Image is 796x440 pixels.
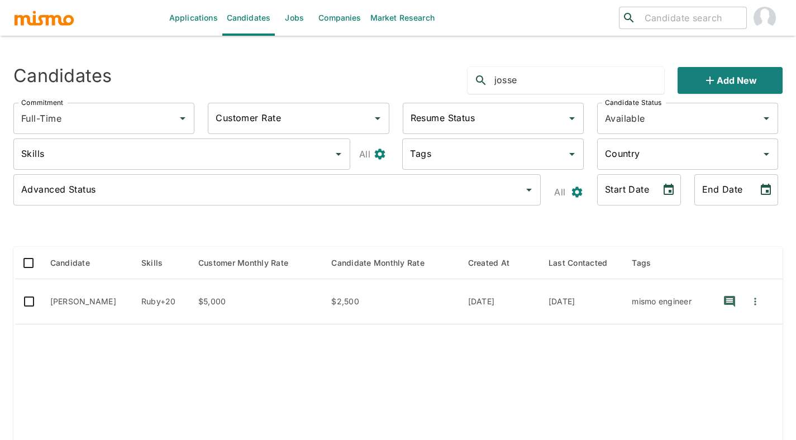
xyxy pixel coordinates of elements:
button: Open [759,111,774,126]
td: $5,000 [189,279,323,324]
button: Open [331,146,346,162]
input: MM/DD/YYYY [597,174,653,205]
button: Open [564,146,580,162]
button: Open [521,182,537,198]
p: Ruby, Node.js, RSpec, C++, TypeScript, Ruby on Rails, GraphQL, Python, Java, NextJS, C, Git, HTML... [141,296,180,307]
button: Choose date [657,179,680,201]
button: Open [175,111,190,126]
input: MM/DD/YYYY [694,174,750,205]
td: $2,500 [322,279,459,324]
td: [DATE] [459,279,540,324]
label: Commitment [21,98,63,107]
td: [PERSON_NAME] [41,279,132,324]
h4: Candidates [13,65,112,87]
label: Candidate Status [605,98,661,107]
button: Choose date [755,179,777,201]
input: Search [494,71,665,89]
button: Open [564,111,580,126]
p: All [554,184,565,200]
p: mismo engineer [632,296,698,307]
button: Add new [678,67,783,94]
img: logo [13,9,75,26]
span: Candidate Monthly Rate [331,256,439,270]
td: [DATE] [540,279,623,324]
th: Tags [623,247,707,279]
p: All [359,146,370,162]
button: Quick Actions [743,288,768,315]
th: Last Contacted [540,247,623,279]
button: Open [370,111,385,126]
th: Skills [132,247,189,279]
button: search [468,67,494,94]
span: Created At [468,256,525,270]
span: Candidate [50,256,104,270]
input: Candidate search [640,10,742,26]
button: Open [759,146,774,162]
button: recent-notes [716,288,743,315]
img: Josseline Guzman PROD [754,7,776,29]
span: Customer Monthly Rate [198,256,303,270]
